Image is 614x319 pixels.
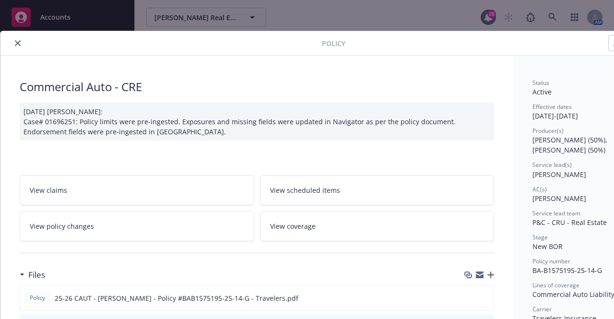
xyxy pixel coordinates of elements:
span: Service lead team [532,209,580,217]
a: View coverage [260,211,495,241]
div: [DATE] [PERSON_NAME]: Case# 01696251: Policy limits were pre-ingested. Exposures and missing fiel... [20,103,494,141]
span: View scheduled items [270,185,340,195]
span: Effective dates [532,103,572,111]
span: Stage [532,233,548,241]
span: Service lead(s) [532,161,572,169]
span: Producer(s) [532,127,564,135]
h3: Files [28,269,45,281]
span: New BOR [532,242,563,251]
button: preview file [481,293,490,303]
span: Active [532,87,552,96]
span: [PERSON_NAME] (50%), [PERSON_NAME] (50%) [532,135,609,154]
span: View claims [30,185,67,195]
span: View coverage [270,221,316,231]
span: Status [532,79,549,87]
span: View policy changes [30,221,94,231]
a: View claims [20,175,254,205]
span: 25-26 CAUT - [PERSON_NAME] - Policy #BAB1575195-25-14-G - Travelers.pdf [55,293,298,303]
a: View policy changes [20,211,254,241]
span: Carrier [532,305,552,313]
span: Lines of coverage [532,281,579,289]
span: AC(s) [532,185,547,193]
span: BA-B1575195-25-14-G [532,266,602,275]
span: Policy [322,38,345,48]
span: Policy number [532,257,570,265]
span: P&C - CRU - Real Estate [532,218,607,227]
button: download file [466,293,473,303]
span: [PERSON_NAME] [532,170,586,179]
div: Commercial Auto - CRE [20,79,494,95]
button: close [12,37,24,49]
a: View scheduled items [260,175,495,205]
div: Files [20,269,45,281]
span: [PERSON_NAME] [532,194,586,203]
span: Policy [28,294,47,302]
